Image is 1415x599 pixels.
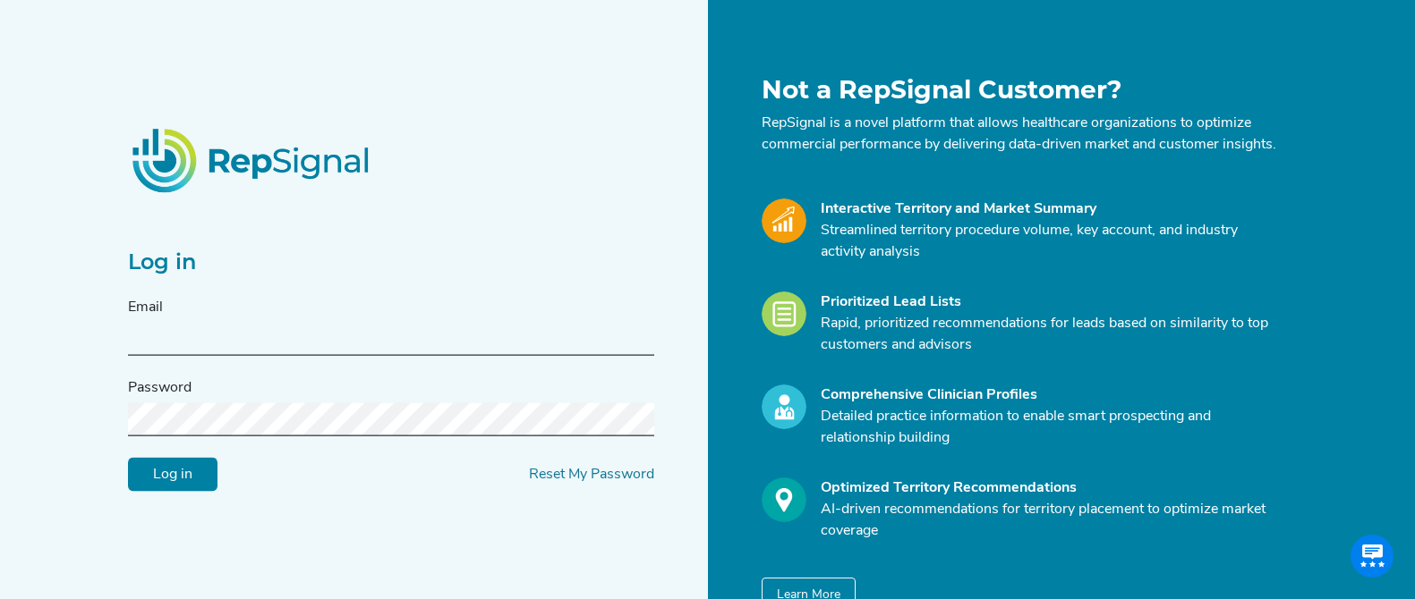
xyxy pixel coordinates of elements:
a: Reset My Password [529,468,654,482]
h1: Not a RepSignal Customer? [762,75,1277,105]
input: Log in [128,458,217,492]
div: Comprehensive Clinician Profiles [821,384,1277,406]
h2: Log in [128,249,654,275]
img: Market_Icon.a700a4ad.svg [762,198,806,243]
img: Leads_Icon.28e8c528.svg [762,291,806,336]
div: Interactive Territory and Market Summary [821,198,1277,220]
p: Detailed practice information to enable smart prospecting and relationship building [821,406,1277,449]
img: Profile_Icon.739e2aba.svg [762,384,806,429]
p: Rapid, prioritized recommendations for leads based on similarity to top customers and advisors [821,313,1277,356]
div: Prioritized Lead Lists [821,291,1277,313]
p: AI-driven recommendations for territory placement to optimize market coverage [821,499,1277,542]
p: Streamlined territory procedure volume, key account, and industry activity analysis [821,220,1277,263]
div: Optimized Territory Recommendations [821,477,1277,499]
img: Optimize_Icon.261f85db.svg [762,477,806,522]
img: RepSignalLogo.20539ed3.png [110,106,395,214]
label: Email [128,297,163,318]
label: Password [128,377,192,399]
p: RepSignal is a novel platform that allows healthcare organizations to optimize commercial perform... [762,113,1277,156]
